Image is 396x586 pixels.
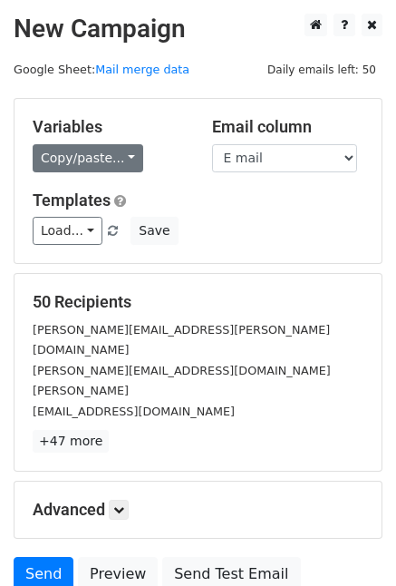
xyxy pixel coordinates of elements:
small: [PERSON_NAME][EMAIL_ADDRESS][DOMAIN_NAME][PERSON_NAME] [33,364,331,398]
small: [PERSON_NAME][EMAIL_ADDRESS][PERSON_NAME][DOMAIN_NAME] [33,323,330,357]
h5: Advanced [33,500,363,520]
h5: 50 Recipients [33,292,363,312]
small: Google Sheet: [14,63,189,76]
small: [EMAIL_ADDRESS][DOMAIN_NAME] [33,405,235,418]
h2: New Campaign [14,14,382,44]
span: Daily emails left: 50 [261,60,382,80]
a: Load... [33,217,102,245]
a: Copy/paste... [33,144,143,172]
a: Mail merge data [95,63,189,76]
iframe: Chat Widget [305,499,396,586]
a: +47 more [33,430,109,453]
h5: Variables [33,117,185,137]
a: Daily emails left: 50 [261,63,382,76]
a: Templates [33,190,111,210]
button: Save [130,217,178,245]
h5: Email column [212,117,364,137]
